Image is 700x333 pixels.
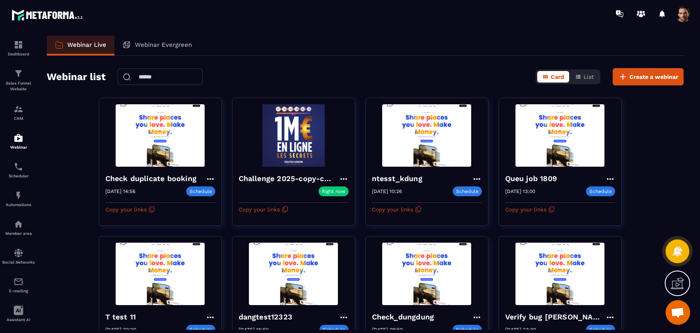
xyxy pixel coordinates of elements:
[505,104,615,167] img: webinar-background
[14,162,23,172] img: scheduler
[14,191,23,200] img: automations
[2,231,35,236] p: Member area
[372,243,482,305] img: webinar-background
[186,186,215,196] p: Schedule
[453,186,482,196] p: Schedule
[322,188,345,194] p: Right now
[537,71,569,83] button: Card
[14,277,23,287] img: email
[239,243,349,305] img: webinar-background
[629,73,678,81] span: Create a webinar
[2,317,35,322] p: Assistant AI
[14,40,23,50] img: formation
[239,173,339,184] h4: Challenge 2025-copy-copy
[105,311,140,323] h4: T test 11
[505,203,555,216] button: Copy your links
[505,327,536,333] p: [DATE] 23:30
[2,184,35,213] a: automationsautomationsAutomations
[47,69,105,85] h2: Webinar list
[2,52,35,56] p: Dashboard
[2,213,35,242] a: automationsautomationsMember area
[14,104,23,114] img: formation
[570,71,599,83] button: List
[372,327,403,333] p: [DATE] 09:50
[2,202,35,207] p: Automations
[505,188,535,194] p: [DATE] 13:00
[2,98,35,127] a: formationformationCRM
[505,311,605,323] h4: Verify bug [PERSON_NAME]
[2,299,35,328] a: Assistant AI
[105,104,215,167] img: webinar-background
[239,104,349,167] img: webinar-background
[372,311,438,323] h4: Check_dungdung
[135,41,192,48] p: Webinar Evergreen
[2,34,35,62] a: formationformationDashboard
[14,248,23,258] img: social-network
[105,203,155,216] button: Copy your links
[551,73,564,80] span: Card
[613,68,684,85] button: Create a webinar
[586,186,615,196] p: Schedule
[2,242,35,271] a: social-networksocial-networkSocial Networks
[372,203,422,216] button: Copy your links
[2,145,35,149] p: Webinar
[11,7,85,23] img: logo
[105,327,136,333] p: [DATE] 22:20
[2,62,35,98] a: formationformationSales Funnel Website
[372,173,426,184] h4: ntesst_kdung
[105,188,135,194] p: [DATE] 14:56
[372,188,402,194] p: [DATE] 10:26
[2,127,35,156] a: automationsautomationsWebinar
[2,271,35,299] a: emailemailE-mailing
[47,36,114,55] a: Webinar Live
[505,173,561,184] h4: Queu job 1809
[666,300,690,325] div: Mở cuộc trò chuyện
[2,156,35,184] a: schedulerschedulerScheduler
[14,133,23,143] img: automations
[239,327,269,333] p: [DATE] 16:50
[2,116,35,121] p: CRM
[2,174,35,178] p: Scheduler
[14,219,23,229] img: automations
[2,260,35,264] p: Social Networks
[67,41,106,48] p: Webinar Live
[2,80,35,92] p: Sales Funnel Website
[584,73,594,80] span: List
[105,173,201,184] h4: Check duplicate booking
[505,243,615,305] img: webinar-background
[2,289,35,293] p: E-mailing
[372,104,482,167] img: webinar-background
[14,69,23,78] img: formation
[105,243,215,305] img: webinar-background
[239,311,297,323] h4: dangtest12323
[239,203,288,216] button: Copy your links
